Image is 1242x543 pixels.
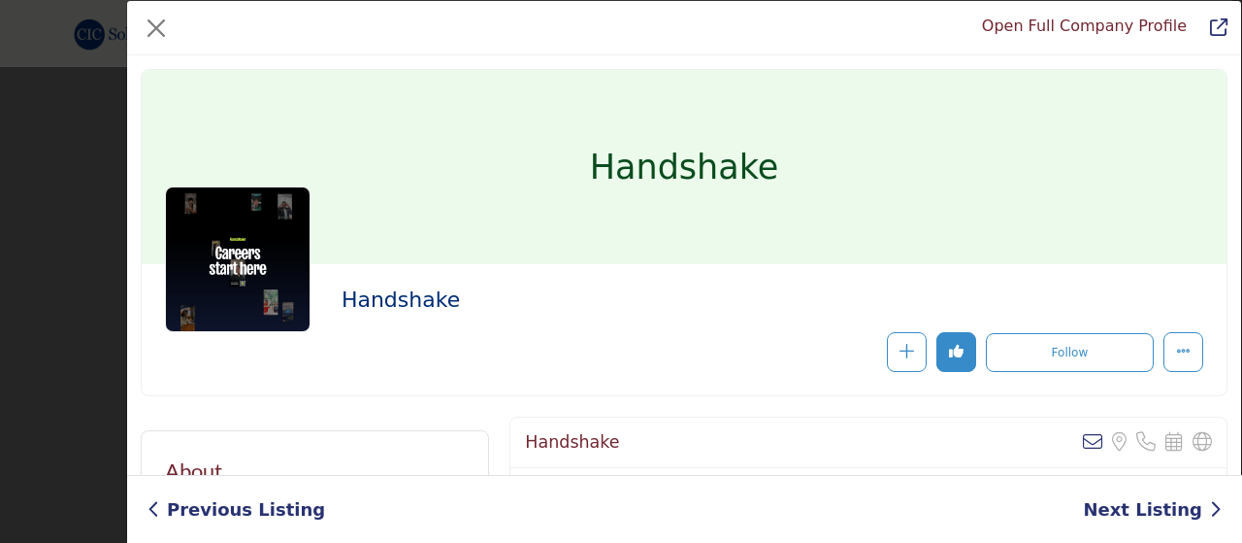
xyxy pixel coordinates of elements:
[141,13,172,44] button: Close
[590,70,779,264] h1: Handshake
[1163,332,1203,372] button: More Options
[525,432,619,453] h2: Handshake
[936,332,976,372] button: Redirect to login page
[342,288,875,313] h2: Handshake
[165,455,222,487] h2: About
[1083,496,1222,523] a: Next Listing
[1196,15,1227,41] a: Redirect to handshake
[887,332,927,372] button: Redirect to login page
[165,187,310,332] img: handshake logo
[147,496,325,523] a: Previous Listing
[982,17,1187,35] a: Redirect to handshake
[986,333,1154,372] button: Follow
